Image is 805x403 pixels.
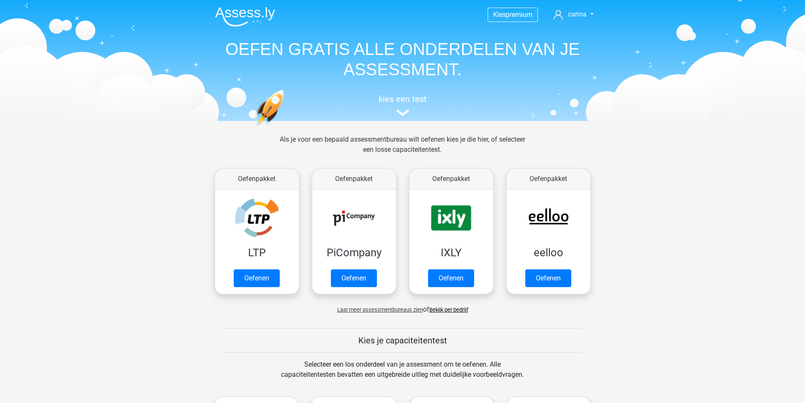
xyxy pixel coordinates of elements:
[255,90,317,166] img: oefenen
[525,269,571,287] a: Oefenen
[273,134,532,165] div: Als je voor een bepaald assessmentbureau wilt oefenen kies je die hier, of selecteer een losse ca...
[331,269,377,287] a: Oefenen
[208,298,597,315] div: of
[568,10,587,18] span: carina
[273,359,532,390] div: Selecteer een los onderdeel van je assessment om te oefenen. Alle capaciteitentesten bevatten een...
[488,9,538,20] a: Kiespremium
[429,307,468,313] a: Bekijk per bedrijf
[337,307,423,313] span: Laat meer assessmentbureaus zien
[506,11,532,19] span: premium
[234,269,280,287] a: Oefenen
[550,9,597,19] a: carina
[493,11,506,19] span: Kies
[428,269,474,287] a: Oefenen
[222,335,583,345] h5: Kies je capaciteitentest
[208,94,597,116] a: kies een test
[208,94,597,104] h5: kies een test
[396,110,409,116] img: assessment
[208,39,597,80] h1: OEFEN GRATIS ALLE ONDERDELEN VAN JE ASSESSMENT.
[215,7,275,27] img: Assessly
